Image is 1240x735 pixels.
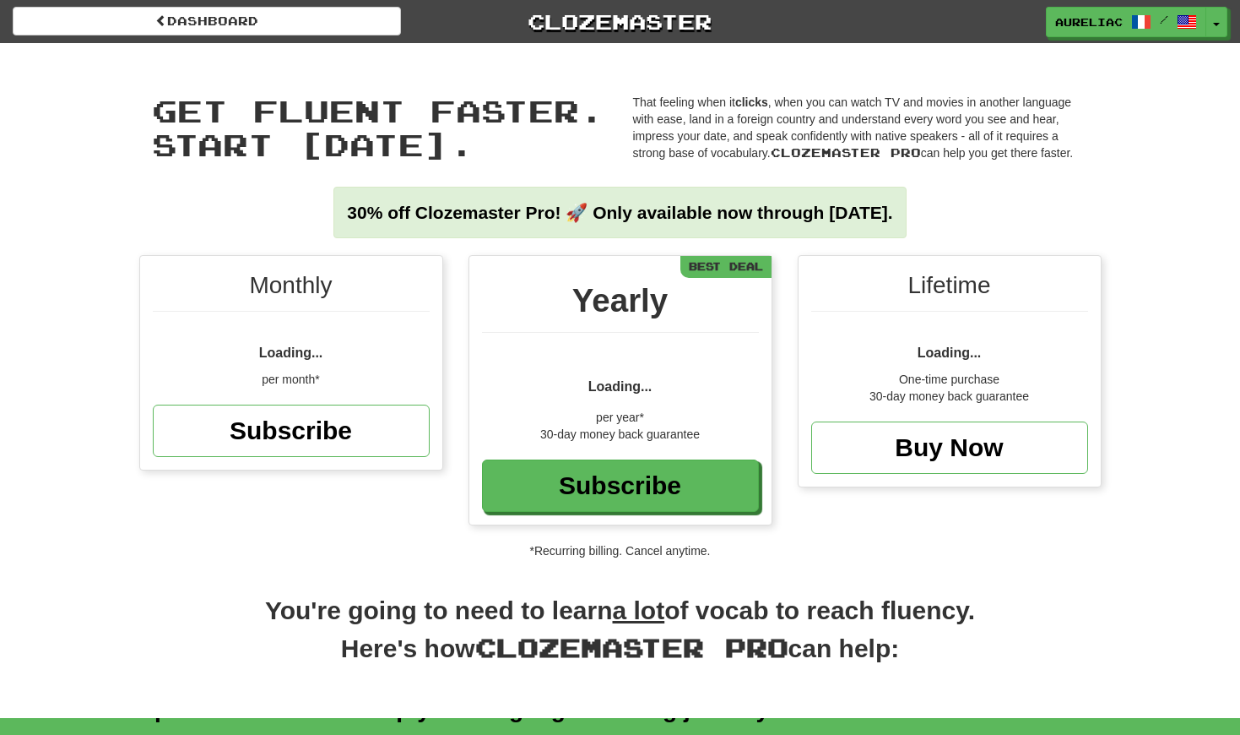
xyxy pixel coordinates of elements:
strong: 30% off Clozemaster Pro! 🚀 Only available now through [DATE]. [347,203,892,222]
span: aureliac [1055,14,1123,30]
div: per year* [482,409,759,426]
u: a lot [613,596,665,624]
span: Clozemaster Pro [475,632,788,662]
div: 30-day money back guarantee [482,426,759,443]
div: Yearly [482,277,759,333]
a: Subscribe [153,405,430,457]
div: Monthly [153,269,430,312]
span: Loading... [588,379,652,394]
div: per month* [153,371,430,388]
a: Subscribe [482,460,759,512]
span: Get fluent faster. Start [DATE]. [152,92,604,162]
span: / [1160,14,1168,25]
div: Lifetime [811,269,1088,312]
div: 30-day money back guarantee [811,388,1088,405]
div: One-time purchase [811,371,1088,388]
p: That feeling when it , when you can watch TV and movies in another language with ease, land in a ... [633,94,1089,161]
strong: clicks [735,95,768,109]
a: Buy Now [811,422,1088,474]
div: Best Deal [680,256,772,277]
span: Clozemaster Pro [771,145,921,160]
span: Loading... [918,346,982,360]
a: Clozemaster [426,7,815,36]
a: Dashboard [13,7,401,35]
a: aureliac / [1046,7,1206,37]
h2: You're going to need to learn of vocab to reach fluency. Here's how can help: [139,593,1102,684]
span: Loading... [259,346,323,360]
